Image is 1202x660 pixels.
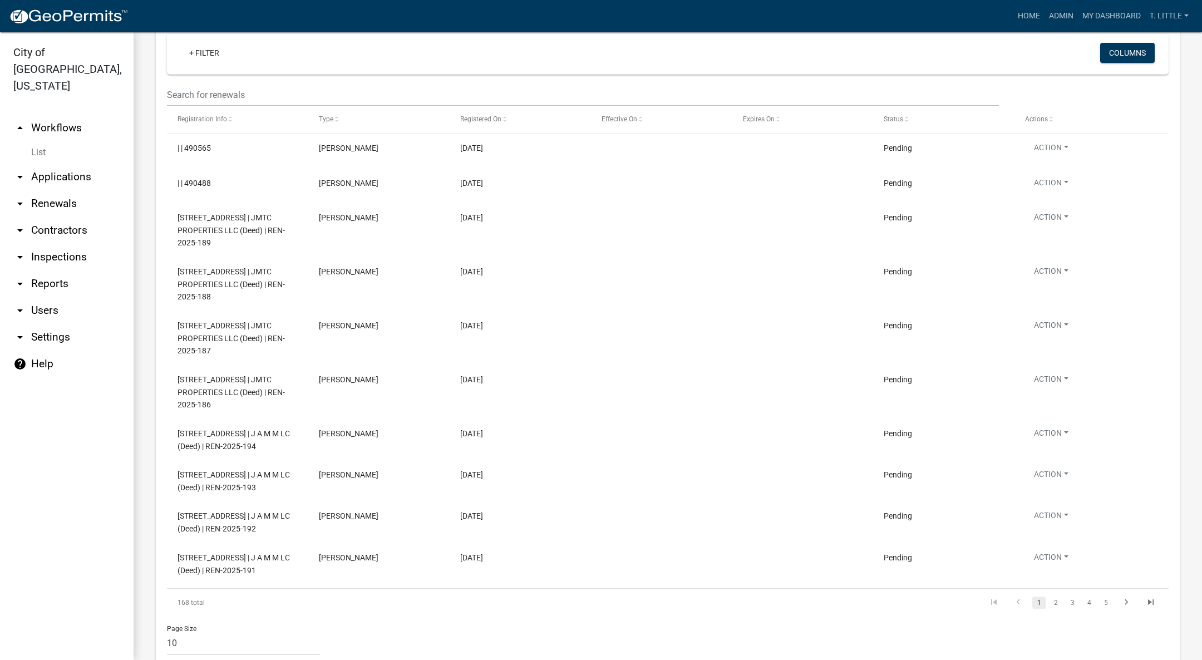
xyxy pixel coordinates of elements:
[180,43,228,63] a: + Filter
[178,179,211,188] span: | | 490488
[1025,142,1077,158] button: Action
[743,115,775,123] span: Expires On
[319,321,378,330] span: Rental Registration
[1100,43,1155,63] button: Columns
[1013,6,1045,27] a: Home
[1099,597,1112,609] a: 5
[178,267,285,302] span: 1109 N 6TH ST | JMTC PROPERTIES LLC (Deed) | REN-2025-188
[1025,177,1077,193] button: Action
[884,511,912,520] span: Pending
[319,115,333,123] span: Type
[884,213,912,222] span: Pending
[884,144,912,152] span: Pending
[178,470,290,492] span: 304 W 1ST AVE | J A M M LC (Deed) | REN-2025-193
[13,250,27,264] i: arrow_drop_down
[319,553,378,562] span: Rental Registration
[884,470,912,479] span: Pending
[1078,6,1145,27] a: My Dashboard
[1081,593,1097,612] li: page 4
[178,375,285,410] span: 1115 N 6TH ST | JMTC PROPERTIES LLC (Deed) | REN-2025-186
[1066,597,1079,609] a: 3
[1064,593,1081,612] li: page 3
[1025,469,1077,485] button: Action
[1025,373,1077,390] button: Action
[1025,115,1048,123] span: Actions
[1025,510,1077,526] button: Action
[319,213,378,222] span: Rental Registration
[1045,6,1078,27] a: Admin
[319,144,378,152] span: Rental Registration
[884,179,912,188] span: Pending
[873,106,1014,133] datatable-header-cell: Status
[884,375,912,384] span: Pending
[178,429,290,451] span: 307 E 1ST AVE | J A M M LC (Deed) | REN-2025-194
[1047,593,1064,612] li: page 2
[1140,597,1161,609] a: go to last page
[319,429,378,438] span: Rental Registration
[460,553,483,562] span: 10/8/2025
[178,213,285,248] span: 511 S D ST | JMTC PROPERTIES LLC (Deed) | REN-2025-189
[178,144,211,152] span: | | 490565
[1025,427,1077,444] button: Action
[319,470,378,479] span: Rental Registration
[319,375,378,384] span: Rental Registration
[308,106,450,133] datatable-header-cell: Type
[460,179,483,188] span: 10/9/2025
[884,429,912,438] span: Pending
[460,115,501,123] span: Registered On
[178,321,285,356] span: 1111 N 6TH ST | JMTC PROPERTIES LLC (Deed) | REN-2025-187
[460,429,483,438] span: 10/8/2025
[167,589,365,617] div: 168 total
[319,511,378,520] span: Rental Registration
[460,375,483,384] span: 10/9/2025
[319,267,378,276] span: Rental Registration
[178,511,290,533] span: 706 W 4TH AVE | J A M M LC (Deed) | REN-2025-192
[13,197,27,210] i: arrow_drop_down
[178,553,290,575] span: 500 E SALEM AVE | J A M M LC (Deed) | REN-2025-191
[1025,211,1077,228] button: Action
[13,331,27,344] i: arrow_drop_down
[13,224,27,237] i: arrow_drop_down
[884,321,912,330] span: Pending
[13,121,27,135] i: arrow_drop_up
[1025,551,1077,568] button: Action
[1014,106,1156,133] datatable-header-cell: Actions
[884,115,903,123] span: Status
[13,357,27,371] i: help
[1031,593,1047,612] li: page 1
[460,511,483,520] span: 10/8/2025
[1008,597,1029,609] a: go to previous page
[460,321,483,330] span: 10/9/2025
[460,267,483,276] span: 10/9/2025
[460,213,483,222] span: 10/9/2025
[1025,265,1077,282] button: Action
[1049,597,1062,609] a: 2
[1116,597,1137,609] a: go to next page
[167,83,999,106] input: Search for renewals
[460,470,483,479] span: 10/8/2025
[13,170,27,184] i: arrow_drop_down
[460,144,483,152] span: 10/9/2025
[1032,597,1046,609] a: 1
[13,304,27,317] i: arrow_drop_down
[983,597,1004,609] a: go to first page
[319,179,378,188] span: Rental Registration
[1025,319,1077,336] button: Action
[1082,597,1096,609] a: 4
[602,115,637,123] span: Effective On
[732,106,873,133] datatable-header-cell: Expires On
[1097,593,1114,612] li: page 5
[178,115,227,123] span: Registration Info
[884,267,912,276] span: Pending
[884,553,912,562] span: Pending
[591,106,732,133] datatable-header-cell: Effective On
[13,277,27,290] i: arrow_drop_down
[167,106,308,133] datatable-header-cell: Registration Info
[450,106,591,133] datatable-header-cell: Registered On
[1145,6,1193,27] a: T. Little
